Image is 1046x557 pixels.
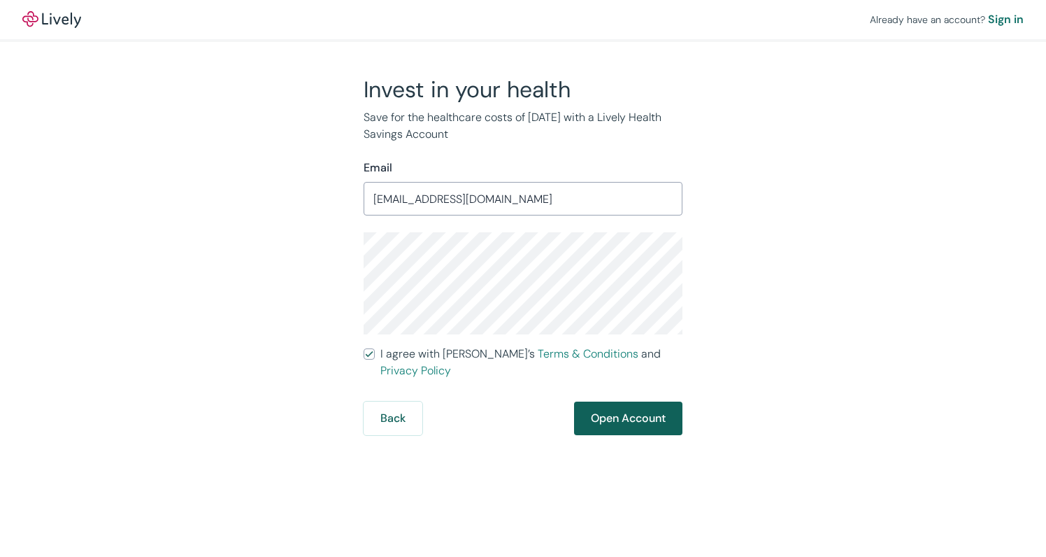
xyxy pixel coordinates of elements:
a: Privacy Policy [380,363,451,378]
span: I agree with [PERSON_NAME]’s and [380,346,682,379]
label: Email [364,160,392,176]
a: Sign in [988,11,1024,28]
img: Lively [22,11,81,28]
a: Terms & Conditions [538,346,638,361]
div: Already have an account? [870,11,1024,28]
button: Open Account [574,402,682,435]
button: Back [364,402,422,435]
h2: Invest in your health [364,76,682,104]
p: Save for the healthcare costs of [DATE] with a Lively Health Savings Account [364,109,682,143]
a: LivelyLively [22,11,81,28]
